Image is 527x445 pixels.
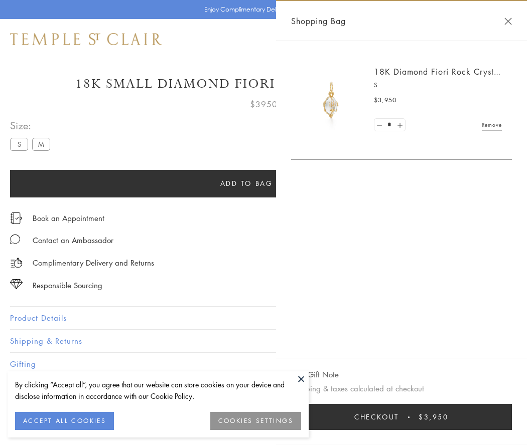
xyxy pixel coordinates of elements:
[10,257,23,269] img: icon_delivery.svg
[10,234,20,244] img: MessageIcon-01_2.svg
[10,138,28,150] label: S
[33,279,102,292] div: Responsible Sourcing
[204,5,318,15] p: Enjoy Complimentary Delivery & Returns
[374,119,384,131] a: Set quantity to 0
[32,138,50,150] label: M
[301,70,361,130] img: P51889-E11FIORI
[33,234,113,247] div: Contact an Ambassador
[10,170,483,197] button: Add to bag
[10,307,517,329] button: Product Details
[504,18,512,25] button: Close Shopping Bag
[10,75,517,93] h1: 18K Small Diamond Fiori Rock Crystal Amulet
[291,404,512,430] button: Checkout $3,950
[15,379,301,402] div: By clicking “Accept all”, you agree that our website can store cookies on your device and disclos...
[374,95,397,105] span: $3,950
[354,411,399,422] span: Checkout
[10,212,22,224] img: icon_appointment.svg
[374,80,502,90] p: S
[10,33,162,45] img: Temple St. Clair
[10,117,54,134] span: Size:
[15,412,114,430] button: ACCEPT ALL COOKIES
[250,98,278,111] span: $3950
[33,257,154,269] p: Complimentary Delivery and Returns
[10,330,517,352] button: Shipping & Returns
[33,212,104,224] a: Book an Appointment
[394,119,405,131] a: Set quantity to 2
[482,119,502,130] a: Remove
[10,353,517,375] button: Gifting
[291,382,512,395] p: Shipping & taxes calculated at checkout
[419,411,449,422] span: $3,950
[10,279,23,289] img: icon_sourcing.svg
[291,15,346,28] span: Shopping Bag
[210,412,301,430] button: COOKIES SETTINGS
[220,178,273,189] span: Add to bag
[291,368,339,381] button: Add Gift Note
